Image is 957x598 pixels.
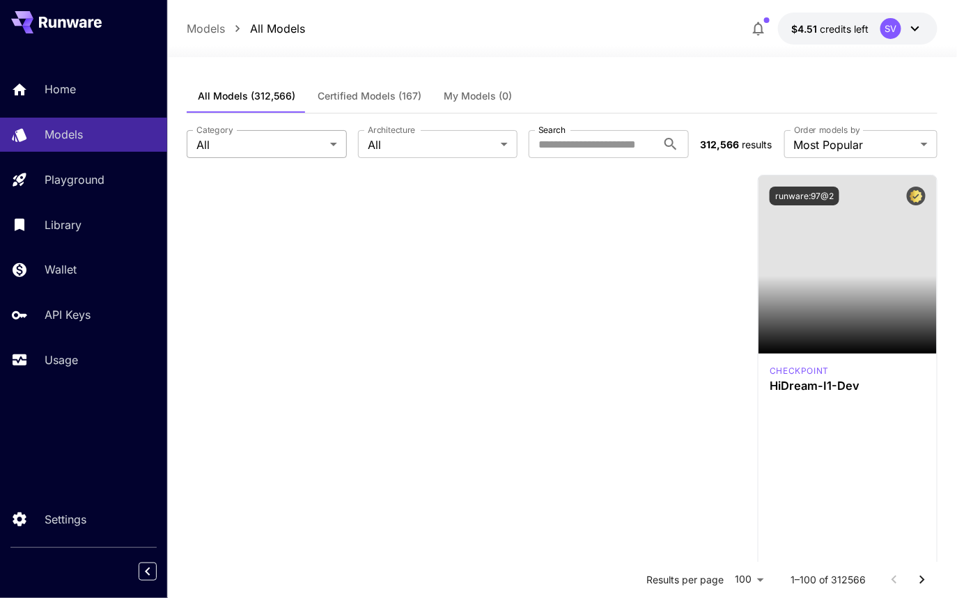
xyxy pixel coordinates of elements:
[187,20,225,37] a: Models
[880,18,901,39] div: SV
[538,124,566,136] label: Search
[196,124,233,136] label: Category
[742,139,772,150] span: results
[45,217,81,233] p: Library
[778,13,937,45] button: $4.51292SV
[45,511,86,528] p: Settings
[139,562,157,581] button: Collapse sidebar
[250,20,305,37] a: All Models
[444,90,512,102] span: My Models (0)
[794,136,915,153] span: Most Popular
[792,22,869,36] div: $4.51292
[45,81,76,97] p: Home
[770,187,839,205] button: runware:97@2
[187,20,305,37] nav: breadcrumb
[792,23,820,35] span: $4.51
[700,139,739,150] span: 312,566
[791,573,866,587] p: 1–100 of 312566
[45,352,78,368] p: Usage
[196,136,325,153] span: All
[907,187,926,205] button: Certified Model – Vetted for best performance and includes a commercial license.
[770,379,925,393] h3: HiDream-I1-Dev
[318,90,421,102] span: Certified Models (167)
[820,23,869,35] span: credits left
[45,306,91,323] p: API Keys
[368,124,415,136] label: Architecture
[45,126,83,143] p: Models
[45,261,77,278] p: Wallet
[647,573,724,587] p: Results per page
[770,365,829,377] div: HiDream Dev
[730,569,769,590] div: 100
[45,171,104,188] p: Playground
[198,90,295,102] span: All Models (312,566)
[368,136,496,153] span: All
[149,559,167,584] div: Collapse sidebar
[770,365,829,377] p: checkpoint
[794,124,860,136] label: Order models by
[908,566,936,594] button: Go to next page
